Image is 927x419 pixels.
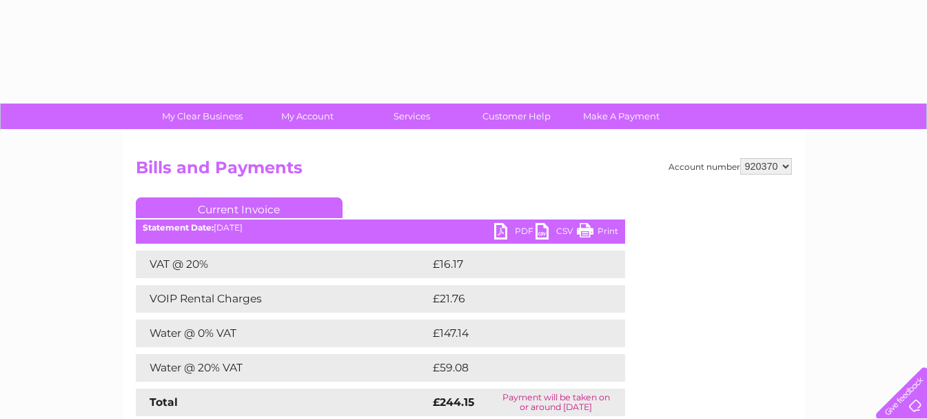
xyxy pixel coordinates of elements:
td: £59.08 [429,354,598,382]
h2: Bills and Payments [136,158,792,184]
td: VOIP Rental Charges [136,285,429,313]
a: Customer Help [460,104,573,129]
a: CSV [536,223,577,243]
strong: Total [150,396,178,409]
a: My Clear Business [145,104,259,129]
td: £16.17 [429,251,595,278]
a: Make A Payment [564,104,678,129]
a: Current Invoice [136,197,343,218]
b: Statement Date: [143,222,214,233]
div: Account number [669,158,792,175]
td: VAT @ 20% [136,251,429,278]
a: Print [577,223,618,243]
td: Water @ 0% VAT [136,320,429,347]
td: Payment will be taken on or around [DATE] [487,389,625,416]
td: £147.14 [429,320,598,347]
td: Water @ 20% VAT [136,354,429,382]
td: £21.76 [429,285,596,313]
a: PDF [494,223,536,243]
a: Services [355,104,469,129]
a: My Account [250,104,364,129]
div: [DATE] [136,223,625,233]
strong: £244.15 [433,396,474,409]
